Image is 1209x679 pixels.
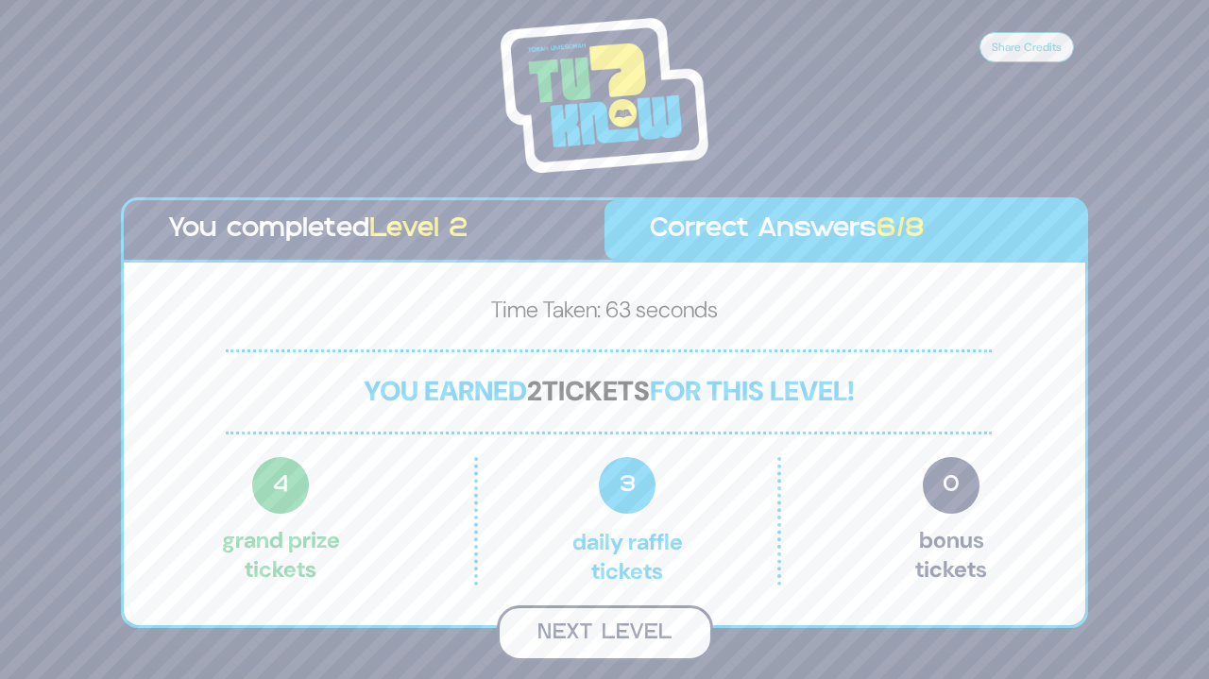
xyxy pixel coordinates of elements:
p: Daily Raffle tickets [518,457,737,586]
span: 3 [599,457,656,514]
p: You completed [169,210,559,250]
p: Bonus tickets [915,457,987,586]
span: You earned for this level! [364,373,855,409]
p: Time Taken: 63 seconds [154,293,1055,334]
span: 2 [527,373,542,409]
span: Level 2 [369,217,468,242]
p: Correct Answers [650,210,1040,250]
span: 6/8 [877,217,925,242]
span: 4 [252,457,309,514]
span: 0 [923,457,979,514]
button: Next Level [497,605,713,661]
p: Grand Prize tickets [222,457,340,586]
img: Tournament Logo [501,18,708,173]
button: Share Credits [979,32,1074,62]
span: tickets [542,373,650,409]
